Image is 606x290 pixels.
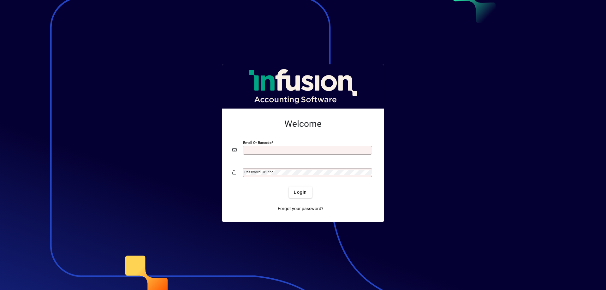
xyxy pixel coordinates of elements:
[278,205,324,212] span: Forgot your password?
[275,203,326,214] a: Forgot your password?
[289,186,312,198] button: Login
[244,170,271,174] mat-label: Password or Pin
[294,189,307,196] span: Login
[243,140,271,145] mat-label: Email or Barcode
[232,119,374,129] h2: Welcome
